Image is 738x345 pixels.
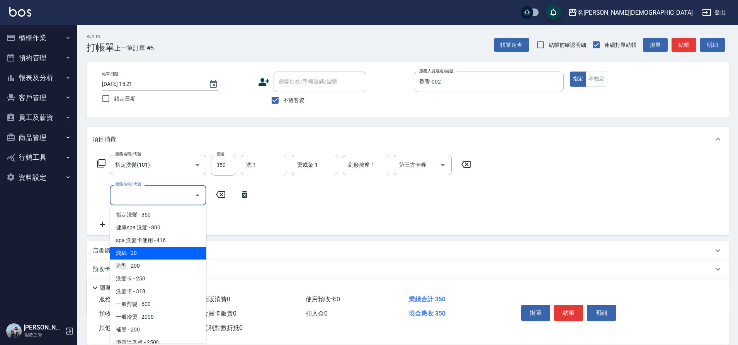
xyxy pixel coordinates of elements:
h2: Key In [87,34,114,39]
button: 預約管理 [3,48,74,68]
label: 價格 [216,151,224,157]
span: 紅利點數折抵 0 [202,324,243,331]
span: 業績合計 350 [409,295,446,303]
span: 一般剪髮 - 600 [110,298,206,311]
button: Open [191,159,204,171]
button: Close [191,189,204,202]
span: 其他付款方式 0 [99,324,139,331]
div: 其他付款方式 [87,278,729,297]
h3: 打帳單 [87,42,114,53]
span: 連續打單結帳 [604,41,637,49]
button: Open [437,159,449,171]
label: 服務名稱/代號 [115,181,141,187]
span: 現金應收 350 [409,310,446,317]
span: 指定洗髮 - 350 [110,208,206,221]
button: 不指定 [586,72,607,87]
p: 隱藏業績明細 [100,284,134,292]
button: 行銷工具 [3,147,74,167]
button: 掛單 [521,305,550,321]
p: 項目消費 [93,135,116,143]
div: 預收卡販賣 [87,260,729,278]
button: 指定 [570,72,587,87]
button: 帳單速查 [494,38,529,52]
button: 櫃檯作業 [3,28,74,48]
span: 不留客資 [283,96,305,104]
div: 項目消費 [87,127,729,152]
span: 店販消費 0 [202,295,230,303]
button: 商品管理 [3,128,74,148]
span: 洗髮卡 - 250 [110,272,206,285]
button: save [546,5,561,20]
span: 洗髮卡 - 318 [110,285,206,298]
span: 補燙 - 200 [110,323,206,336]
span: 使用預收卡 0 [306,295,340,303]
span: 鎖定日期 [114,95,136,103]
label: 帳單日期 [102,71,118,77]
button: Choose date, selected date is 2025-08-18 [204,75,223,94]
span: 潤絲 - 20 [110,247,206,260]
span: 結帳前確認明細 [549,41,587,49]
span: spa 洗髮卡使用 - 416 [110,234,206,247]
button: 結帳 [672,38,696,52]
button: 員工及薪資 [3,108,74,128]
p: 預收卡販賣 [93,265,122,273]
button: 資料設定 [3,167,74,188]
p: 店販銷售 [93,247,116,255]
span: 上一筆訂單:#5 [114,43,154,53]
button: 名[PERSON_NAME][DEMOGRAPHIC_DATA] [565,5,696,20]
input: YYYY/MM/DD hh:mm [102,78,201,91]
h5: [PERSON_NAME] [24,324,63,331]
label: 服務人員姓名/編號 [419,68,453,74]
span: 服務消費 350 [99,295,134,303]
span: 扣入金 0 [306,310,328,317]
img: Person [6,323,22,339]
button: 客戶管理 [3,88,74,108]
button: 登出 [699,5,729,20]
img: Logo [9,7,31,17]
button: 明細 [700,38,725,52]
p: 高階主管 [24,331,63,338]
div: 店販銷售 [87,241,729,260]
span: 會員卡販賣 0 [202,310,236,317]
button: 結帳 [554,305,583,321]
label: 服務名稱/代號 [115,151,141,157]
span: 造型 - 200 [110,260,206,272]
button: 明細 [587,305,616,321]
span: 一般冷燙 - 2000 [110,311,206,323]
button: 報表及分析 [3,68,74,88]
span: 預收卡販賣 0 [99,310,133,317]
button: 掛單 [643,38,668,52]
div: 名[PERSON_NAME][DEMOGRAPHIC_DATA] [577,8,693,17]
span: 健康spa 洗髮 - 800 [110,221,206,234]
